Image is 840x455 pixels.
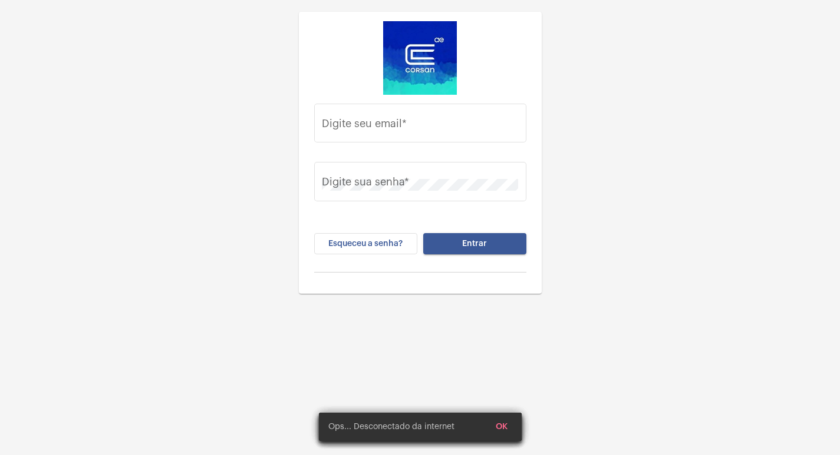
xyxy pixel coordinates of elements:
[314,233,417,254] button: Esqueceu a senha?
[383,21,457,95] img: d4669ae0-8c07-2337-4f67-34b0df7f5ae4.jpeg
[423,233,526,254] button: Entrar
[328,421,454,433] span: Ops... Desconectado da internet
[328,240,403,248] span: Esqueceu a senha?
[322,120,518,132] input: Digite seu email
[496,423,508,431] span: OK
[462,240,487,248] span: Entrar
